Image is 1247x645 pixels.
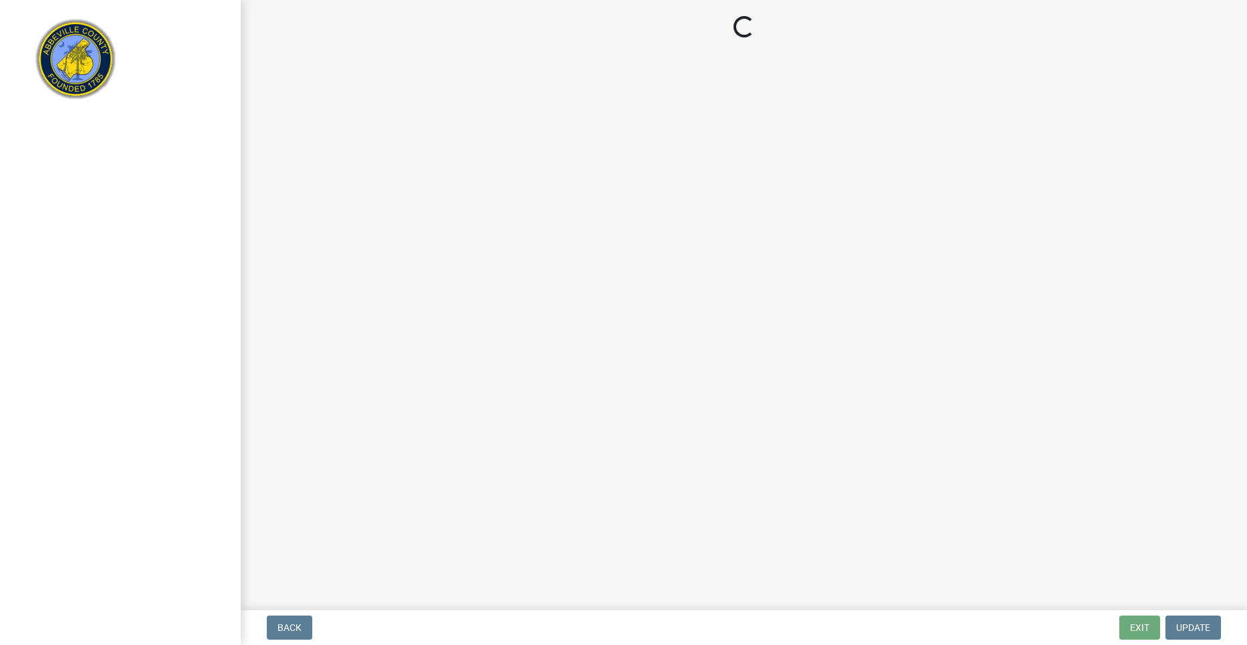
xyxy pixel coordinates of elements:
[267,616,312,640] button: Back
[1165,616,1221,640] button: Update
[277,622,302,633] span: Back
[1176,622,1210,633] span: Update
[1119,616,1160,640] button: Exit
[27,14,125,112] img: Abbeville County, South Carolina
